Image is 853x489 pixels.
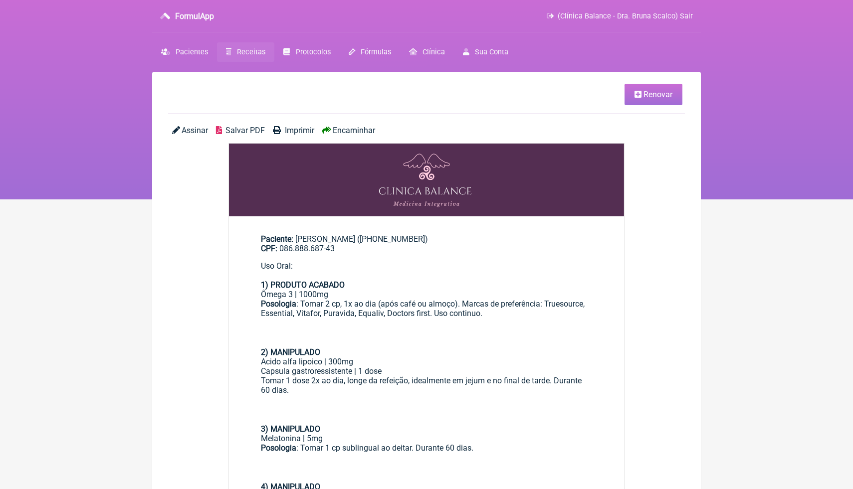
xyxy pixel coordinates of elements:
[176,48,208,56] span: Pacientes
[261,376,592,396] div: Tomar 1 dose 2x ao dia, longe da refeição, idealmente em jejum e no final de tarde. Durante 60 di...
[261,261,592,290] div: Uso Oral:
[333,126,375,135] span: Encaminhar
[261,234,293,244] span: Paciente:
[547,12,693,20] a: (Clínica Balance - Dra. Bruna Scalco) Sair
[261,280,345,290] strong: 1) PRODUTO ACABADO
[261,244,592,253] div: 086.888.687-43
[182,126,208,135] span: Assinar
[172,126,208,135] a: Assinar
[261,299,592,319] div: : Tomar 2 cp, 1x ao dia (após café ou almoço). Marcas de preferência: Truesource, Essential, Vita...
[643,90,672,99] span: Renovar
[340,42,400,62] a: Fórmulas
[625,84,682,105] a: Renovar
[274,42,339,62] a: Protocolos
[261,424,320,434] strong: 3) MANIPULADO
[273,126,314,135] a: Imprimir
[225,126,265,135] span: Salvar PDF
[261,347,592,376] div: Acido alfa lipoico | 300mg Capsula gastroressistente | 1 dose
[261,443,296,453] strong: Posologia
[558,12,693,20] span: (Clínica Balance - Dra. Bruna Scalco) Sair
[175,11,214,21] h3: FormulApp
[322,126,375,135] a: Encaminhar
[261,244,277,253] span: CPF:
[361,48,391,56] span: Fórmulas
[261,234,592,253] div: [PERSON_NAME] ([PHONE_NUMBER])
[261,290,592,299] div: Ômega 3 | 1000mg
[237,48,265,56] span: Receitas
[229,144,624,216] img: OHRMBDAMBDLv2SiBD+EP9LuaQDBICIzAAAAAAAAAAAAAAAAAAAAAAAEAM3AEAAAAAAAAAAAAAAAAAAAAAAAAAAAAAYuAOAAAA...
[216,126,265,135] a: Salvar PDF
[285,126,314,135] span: Imprimir
[475,48,508,56] span: Sua Conta
[152,42,217,62] a: Pacientes
[400,42,454,62] a: Clínica
[296,48,331,56] span: Protocolos
[423,48,445,56] span: Clínica
[261,443,592,454] div: : Tomar 1 cp sublingual ao deitar. Durante 60 dias.ㅤ
[454,42,517,62] a: Sua Conta
[261,347,320,357] strong: 2) MANIPULADO
[217,42,274,62] a: Receitas
[261,299,296,309] strong: Posologia
[261,434,592,443] div: Melatonina | 5mg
